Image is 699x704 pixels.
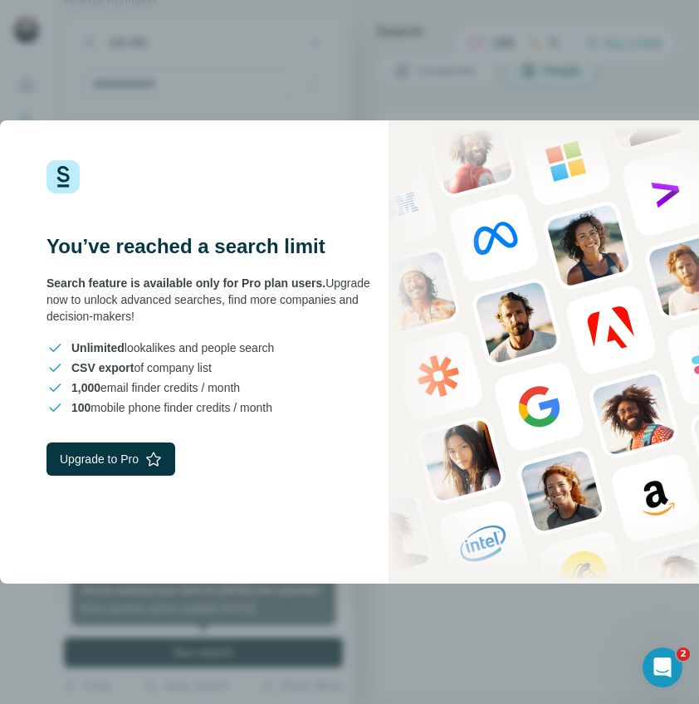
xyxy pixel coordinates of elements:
[46,275,386,325] div: Upgrade now to unlock advanced searches, find more companies and decision-makers!
[71,359,212,376] span: of company list
[46,442,175,476] button: Upgrade to Pro
[46,160,80,193] img: Surfe Logo
[71,361,134,374] span: CSV export
[643,648,682,687] iframe: Intercom live chat
[71,340,274,356] span: lookalikes and people search
[71,401,90,414] span: 100
[677,648,690,661] span: 2
[71,399,272,416] span: mobile phone finder credits / month
[46,276,325,290] span: Search feature is available only for Pro plan users.
[71,379,240,396] span: email finder credits / month
[71,381,100,394] span: 1,000
[71,341,125,354] span: Unlimited
[46,233,386,260] h3: You’ve reached a search limit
